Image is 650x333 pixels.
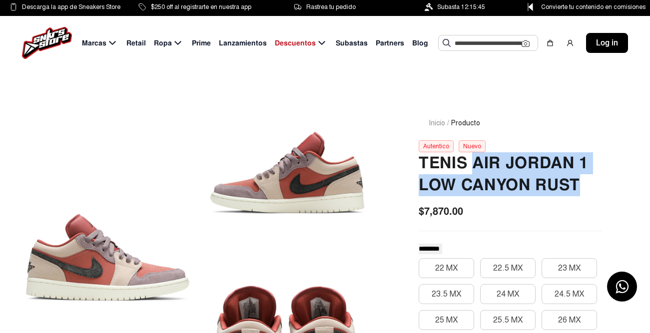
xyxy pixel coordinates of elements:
span: Partners [376,38,404,48]
span: $7,870.00 [419,204,463,219]
button: 24.5 MX [542,284,597,304]
span: Descuentos [275,38,316,48]
button: 24 MX [480,284,536,304]
button: 23 MX [542,258,597,278]
button: 25 MX [419,310,474,330]
div: Nuevo [459,140,486,152]
button: 22.5 MX [480,258,536,278]
span: Rastrea tu pedido [306,1,356,12]
span: / [447,118,449,128]
button: 23.5 MX [419,284,474,304]
span: Log in [596,37,618,49]
img: Control Point Icon [524,3,537,11]
button: 25.5 MX [480,310,536,330]
img: user [566,39,574,47]
img: logo [22,27,72,59]
span: Ropa [154,38,172,48]
span: Prime [192,38,211,48]
span: Retail [126,38,146,48]
h2: Tenis Air Jordan 1 Low Canyon Rust [419,152,602,196]
img: shopping [546,39,554,47]
span: Marcas [82,38,106,48]
a: Inicio [429,119,445,127]
div: Autentico [419,140,454,152]
span: Subasta 12:15:45 [437,1,485,12]
img: Cámara [522,39,530,47]
span: $250 off al registrarte en nuestra app [151,1,251,12]
span: Convierte tu contenido en comisiones [541,1,646,12]
span: Descarga la app de Sneakers Store [22,1,120,12]
span: Subastas [336,38,368,48]
span: Producto [451,118,480,128]
button: 26 MX [542,310,597,330]
span: Lanzamientos [219,38,267,48]
button: 22 MX [419,258,474,278]
img: Buscar [443,39,451,47]
span: Blog [412,38,428,48]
